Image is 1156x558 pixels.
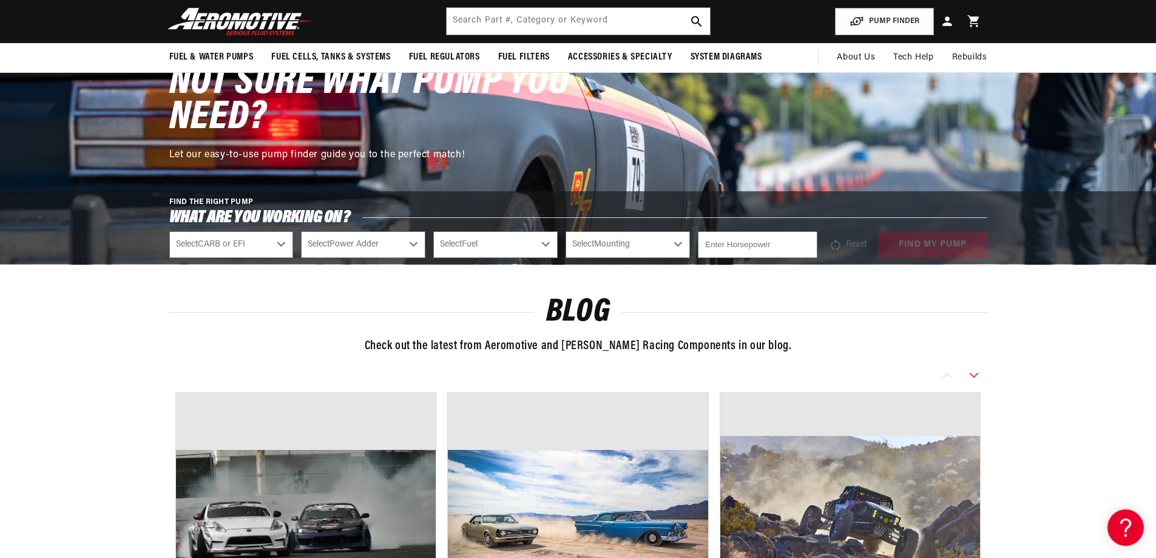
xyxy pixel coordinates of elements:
[262,43,399,72] summary: Fuel Cells, Tanks & Systems
[952,51,987,64] span: Rebuilds
[301,231,425,258] select: Power Adder
[433,231,558,258] select: Fuel
[828,43,884,72] a: About Us
[169,199,254,206] span: FIND THE RIGHT PUMP
[698,231,817,258] input: Enter Horsepower
[169,51,254,64] span: Fuel & Water Pumps
[169,298,987,327] h2: Blog
[893,51,933,64] span: Tech Help
[164,7,316,36] img: Aeromotive
[943,43,996,72] summary: Rebuilds
[934,368,961,383] button: Slide left
[169,231,294,258] select: CARB or EFI
[566,231,690,258] select: Mounting
[169,336,987,356] p: Check out the latest from Aeromotive and [PERSON_NAME] Racing Components in our blog.
[169,148,582,163] p: Let our easy-to-use pump finder guide you to the perfect match!
[160,43,263,72] summary: Fuel & Water Pumps
[489,43,559,72] summary: Fuel Filters
[559,43,681,72] summary: Accessories & Specialty
[884,43,942,72] summary: Tech Help
[447,8,710,35] input: Search by Part Number, Category or Keyword
[961,368,987,383] button: Slide right
[498,51,550,64] span: Fuel Filters
[169,210,351,225] span: What are you working on?
[683,8,710,35] button: search button
[409,51,480,64] span: Fuel Regulators
[681,43,771,72] summary: System Diagrams
[835,8,934,35] button: PUMP FINDER
[400,43,489,72] summary: Fuel Regulators
[837,53,875,62] span: About Us
[691,51,762,64] span: System Diagrams
[271,51,390,64] span: Fuel Cells, Tanks & Systems
[568,51,672,64] span: Accessories & Specialty
[169,63,570,138] span: NOT SURE WHAT PUMP YOU NEED?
